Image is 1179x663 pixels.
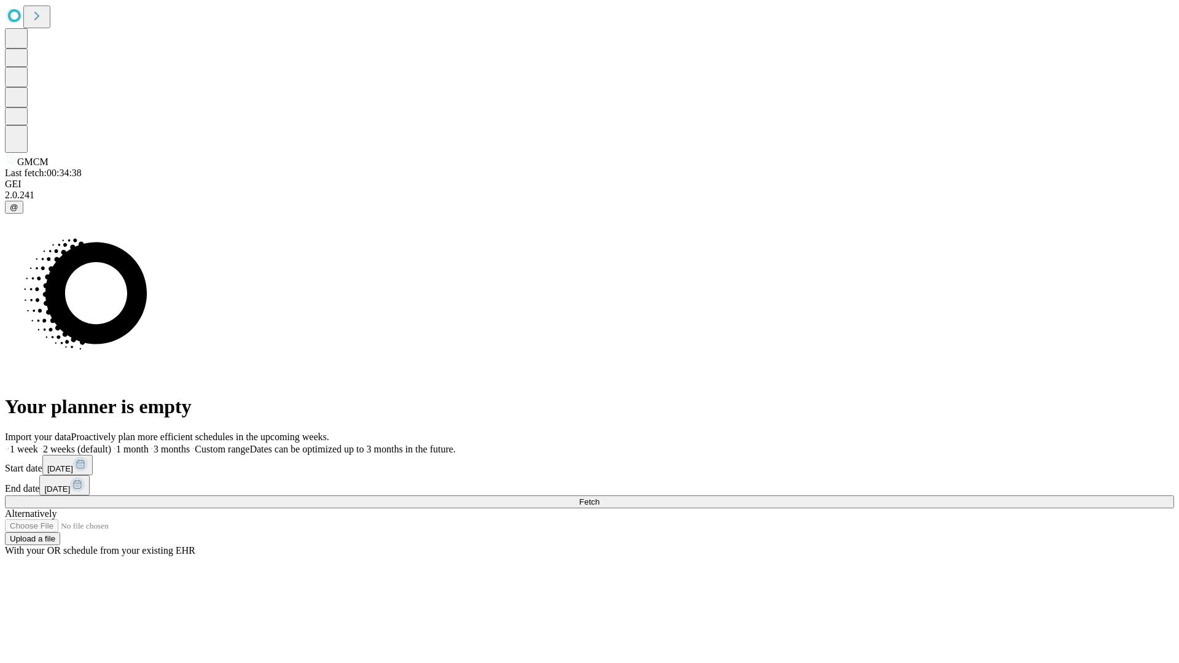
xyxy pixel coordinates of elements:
[579,497,599,506] span: Fetch
[154,444,190,454] span: 3 months
[195,444,249,454] span: Custom range
[44,484,70,494] span: [DATE]
[5,168,82,178] span: Last fetch: 00:34:38
[42,455,93,475] button: [DATE]
[5,432,71,442] span: Import your data
[5,545,195,556] span: With your OR schedule from your existing EHR
[10,444,38,454] span: 1 week
[5,532,60,545] button: Upload a file
[10,203,18,212] span: @
[5,475,1174,495] div: End date
[5,455,1174,475] div: Start date
[47,464,73,473] span: [DATE]
[5,201,23,214] button: @
[71,432,329,442] span: Proactively plan more efficient schedules in the upcoming weeks.
[5,495,1174,508] button: Fetch
[5,190,1174,201] div: 2.0.241
[116,444,149,454] span: 1 month
[250,444,456,454] span: Dates can be optimized up to 3 months in the future.
[43,444,111,454] span: 2 weeks (default)
[5,395,1174,418] h1: Your planner is empty
[5,179,1174,190] div: GEI
[5,508,56,519] span: Alternatively
[17,157,49,167] span: GMCM
[39,475,90,495] button: [DATE]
